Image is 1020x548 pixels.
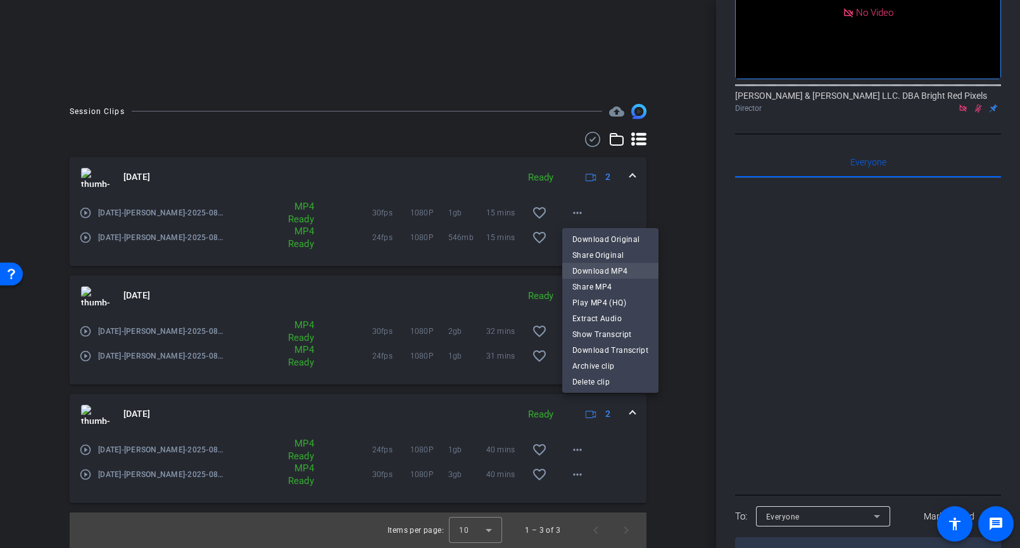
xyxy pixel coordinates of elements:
span: Delete clip [572,374,648,390]
span: Archive clip [572,359,648,374]
span: Download Original [572,232,648,247]
span: Share Original [572,248,648,263]
span: Extract Audio [572,311,648,326]
span: Play MP4 (HQ) [572,295,648,310]
span: Share MP4 [572,279,648,295]
span: Show Transcript [572,327,648,342]
span: Download Transcript [572,343,648,358]
span: Download MP4 [572,264,648,279]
